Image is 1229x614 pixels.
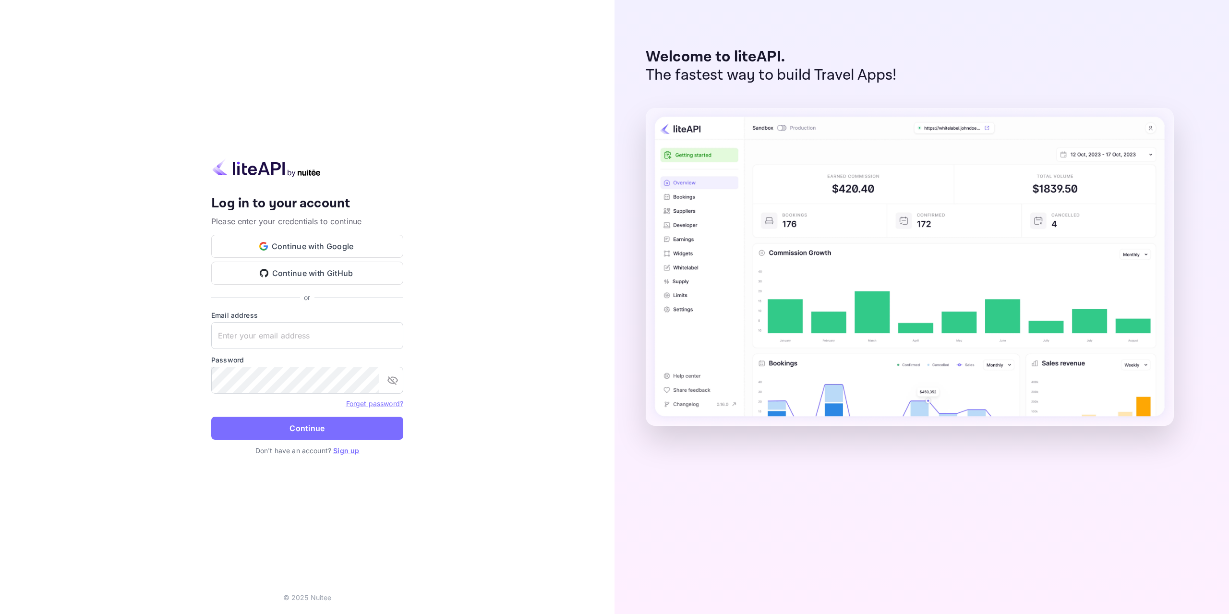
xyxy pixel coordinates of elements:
input: Enter your email address [211,322,403,349]
p: Don't have an account? [211,445,403,456]
h4: Log in to your account [211,195,403,212]
a: Sign up [333,446,359,455]
a: Forget password? [346,398,403,408]
p: © 2025 Nuitee [283,592,332,602]
p: The fastest way to build Travel Apps! [646,66,897,84]
p: Please enter your credentials to continue [211,216,403,227]
p: or [304,292,310,302]
button: Continue with GitHub [211,262,403,285]
label: Password [211,355,403,365]
img: liteAPI Dashboard Preview [646,108,1174,426]
a: Forget password? [346,399,403,408]
label: Email address [211,310,403,320]
button: Continue [211,417,403,440]
button: Continue with Google [211,235,403,258]
img: liteapi [211,158,322,177]
button: toggle password visibility [383,371,402,390]
p: Welcome to liteAPI. [646,48,897,66]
